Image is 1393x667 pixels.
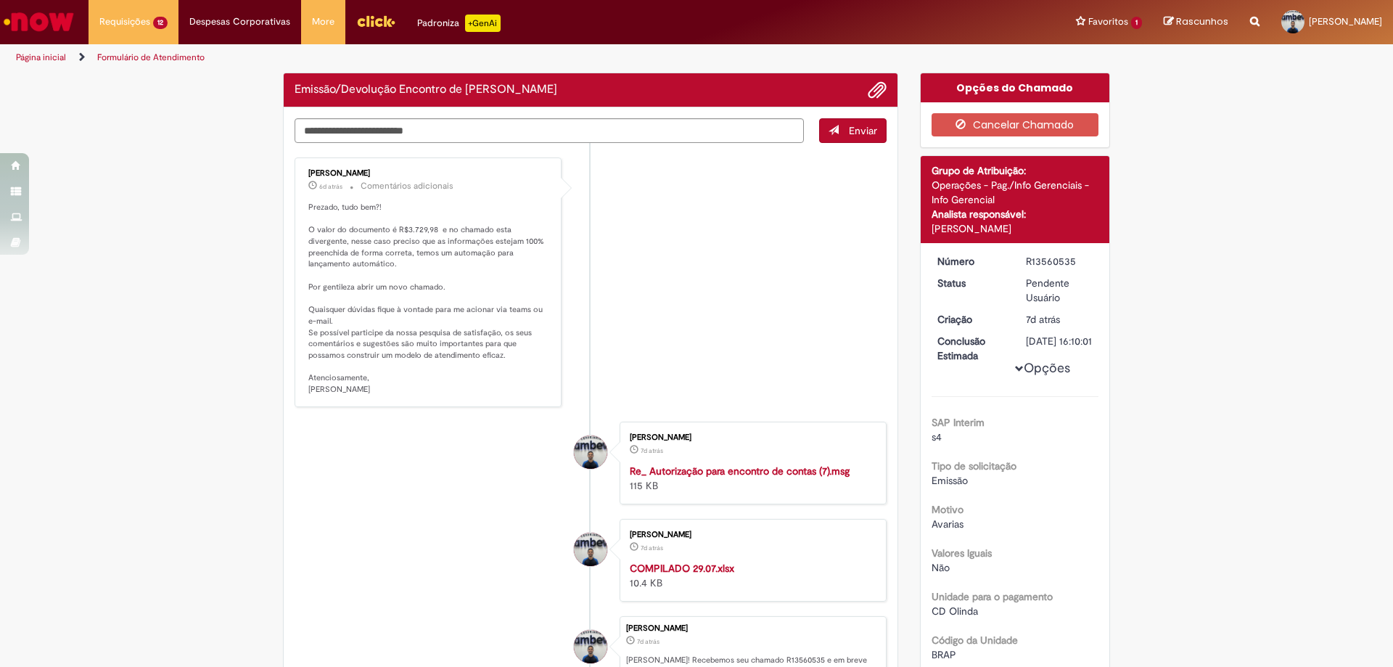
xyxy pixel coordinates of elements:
[932,430,942,443] span: s4
[932,547,992,560] b: Valores Iguais
[1164,15,1228,29] a: Rascunhos
[641,446,663,455] time: 23/09/2025 17:09:53
[932,503,963,516] b: Motivo
[319,182,342,191] time: 25/09/2025 09:00:54
[932,459,1016,472] b: Tipo de solicitação
[630,465,850,478] a: Re_ Autorização para encontro de contas (7).msg
[189,15,290,29] span: Despesas Corporativas
[932,113,1099,136] button: Cancelar Chamado
[1176,15,1228,28] span: Rascunhos
[11,44,918,71] ul: Trilhas de página
[926,276,1016,290] dt: Status
[312,15,334,29] span: More
[630,433,871,442] div: [PERSON_NAME]
[99,15,150,29] span: Requisições
[932,634,1018,647] b: Código da Unidade
[926,334,1016,363] dt: Conclusão Estimada
[1,7,76,36] img: ServiceNow
[1026,313,1060,326] span: 7d atrás
[932,221,1099,236] div: [PERSON_NAME]
[1088,15,1128,29] span: Favoritos
[932,605,978,618] span: CD Olinda
[1026,312,1093,327] div: 23/09/2025 17:09:56
[1026,313,1060,326] time: 23/09/2025 17:09:56
[849,124,877,137] span: Enviar
[637,637,659,646] span: 7d atrás
[630,562,734,575] a: COMPILADO 29.07.xlsx
[1026,276,1093,305] div: Pendente Usuário
[932,416,985,429] b: SAP Interim
[932,178,1099,207] div: Operações - Pag./Info Gerenciais - Info Gerencial
[308,202,550,396] p: Prezado, tudo bem?! O valor do documento é R$3.729,98 e no chamado esta divergente, nesse caso pr...
[1309,15,1382,28] span: [PERSON_NAME]
[417,15,501,32] div: Padroniza
[932,561,950,574] span: Não
[319,182,342,191] span: 6d atrás
[921,73,1110,102] div: Opções do Chamado
[932,648,956,661] span: BRAP
[361,180,453,192] small: Comentários adicionais
[932,474,968,487] span: Emissão
[1026,334,1093,348] div: [DATE] 16:10:01
[465,15,501,32] p: +GenAi
[574,630,607,663] div: Jose Victor Vicente Araujo
[932,163,1099,178] div: Grupo de Atribuição:
[641,544,663,552] span: 7d atrás
[630,464,871,493] div: 115 KB
[630,561,871,590] div: 10.4 KB
[308,169,550,178] div: [PERSON_NAME]
[295,118,804,143] textarea: Digite sua mensagem aqui...
[1131,17,1142,29] span: 1
[97,52,205,63] a: Formulário de Atendimento
[819,118,887,143] button: Enviar
[926,254,1016,269] dt: Número
[574,533,607,566] div: Jose Victor Vicente Araujo
[641,446,663,455] span: 7d atrás
[295,83,557,97] h2: Emissão/Devolução Encontro de Contas Fornecedor Histórico de tíquete
[932,517,963,531] span: Avarias
[932,590,1053,603] b: Unidade para o pagamento
[932,207,1099,221] div: Analista responsável:
[637,637,659,646] time: 23/09/2025 17:09:56
[868,81,887,99] button: Adicionar anexos
[630,531,871,539] div: [PERSON_NAME]
[1026,254,1093,269] div: R13560535
[16,52,66,63] a: Página inicial
[356,10,395,32] img: click_logo_yellow_360x200.png
[626,624,879,633] div: [PERSON_NAME]
[574,435,607,469] div: Jose Victor Vicente Araujo
[641,544,663,552] time: 23/09/2025 17:09:52
[926,312,1016,327] dt: Criação
[153,17,168,29] span: 12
